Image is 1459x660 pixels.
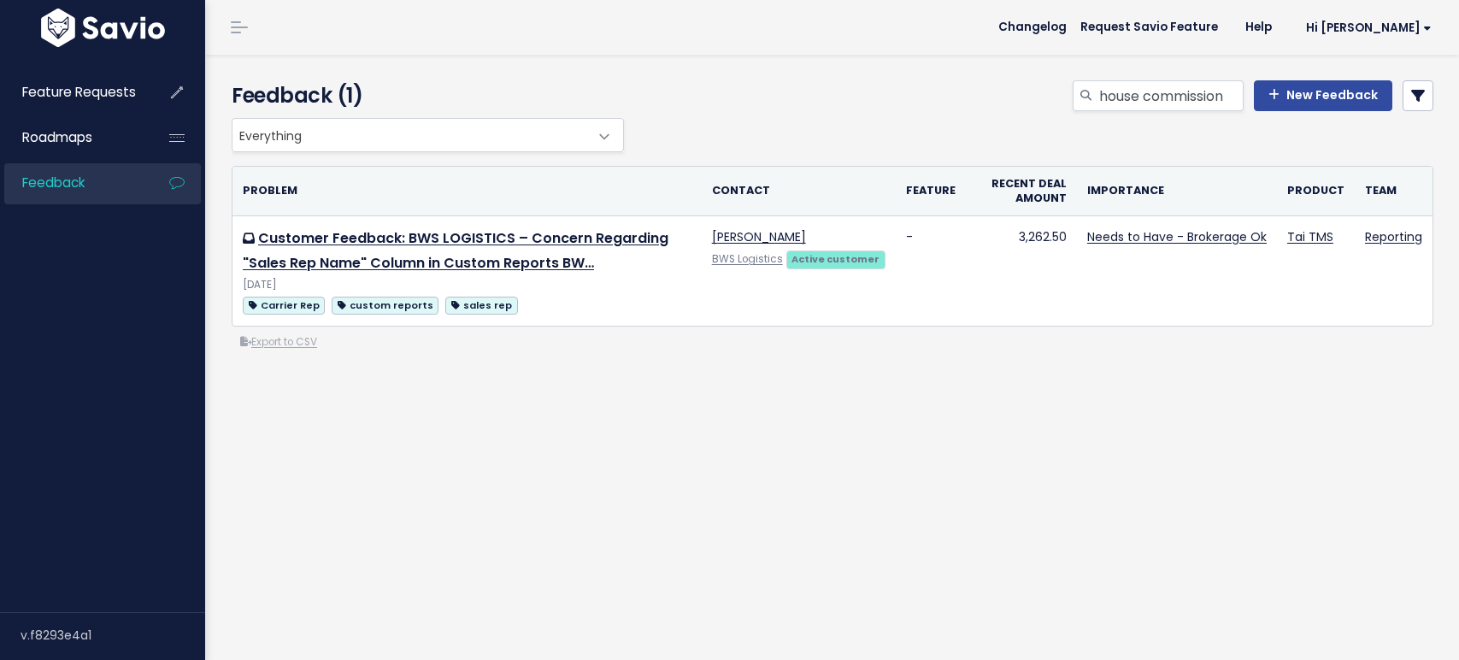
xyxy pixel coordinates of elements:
a: Customer Feedback: BWS LOGISTICS – Concern Regarding "Sales Rep Name" Column in Custom Reports BW… [243,228,668,273]
a: [PERSON_NAME] [712,228,806,245]
span: Hi [PERSON_NAME] [1306,21,1432,34]
a: Feature Requests [4,73,142,112]
strong: Active customer [791,252,880,266]
a: Request Savio Feature [1067,15,1232,40]
span: Changelog [998,21,1067,33]
th: Problem [232,167,702,216]
th: Team [1355,167,1433,216]
th: Importance [1077,167,1277,216]
a: Export to CSV [240,335,317,349]
a: BWS Logistics [712,252,783,266]
a: sales rep [445,294,517,315]
a: New Feedback [1254,80,1392,111]
a: Hi [PERSON_NAME] [1285,15,1445,41]
a: Reporting [1365,228,1422,245]
a: Tai TMS [1287,228,1333,245]
a: Help [1232,15,1285,40]
input: Search feedback... [1097,80,1244,111]
td: 3,262.50 [966,216,1077,327]
span: Roadmaps [22,128,92,146]
span: Feedback [22,174,85,192]
a: Feedback [4,163,142,203]
a: Needs to Have - Brokerage Ok [1087,228,1267,245]
div: [DATE] [243,276,691,294]
span: Everything [232,118,624,152]
a: Roadmaps [4,118,142,157]
img: logo-white.9d6f32f41409.svg [37,9,169,47]
span: custom reports [332,297,438,315]
th: Feature [896,167,966,216]
td: - [896,216,966,327]
th: Recent deal amount [966,167,1077,216]
span: Everything [232,119,589,151]
a: Active customer [786,250,885,267]
div: v.f8293e4a1 [21,613,205,657]
span: sales rep [445,297,517,315]
a: Carrier Rep [243,294,325,315]
th: Contact [702,167,896,216]
a: custom reports [332,294,438,315]
h4: Feedback (1) [232,80,615,111]
th: Product [1277,167,1355,216]
span: Feature Requests [22,83,136,101]
span: Carrier Rep [243,297,325,315]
